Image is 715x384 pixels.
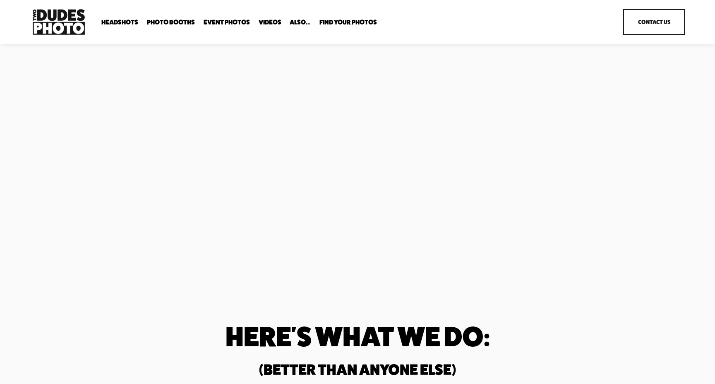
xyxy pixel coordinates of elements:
[101,19,138,26] span: Headshots
[30,181,254,223] strong: Two Dudes Photo is a full-service photography & video production agency delivering premium experi...
[204,18,250,26] a: Event Photos
[319,19,377,26] span: Find Your Photos
[623,9,685,35] a: Contact Us
[112,362,603,377] h2: (Better than anyone else)
[147,19,195,26] span: Photo Booths
[290,19,311,26] span: Also...
[30,65,273,166] h1: Unmatched Quality. Unparalleled Speed.
[112,324,603,349] h1: Here's What We do:
[101,18,138,26] a: folder dropdown
[319,18,377,26] a: folder dropdown
[290,18,311,26] a: folder dropdown
[30,7,87,37] img: Two Dudes Photo | Headshots, Portraits &amp; Photo Booths
[147,18,195,26] a: folder dropdown
[259,18,281,26] a: Videos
